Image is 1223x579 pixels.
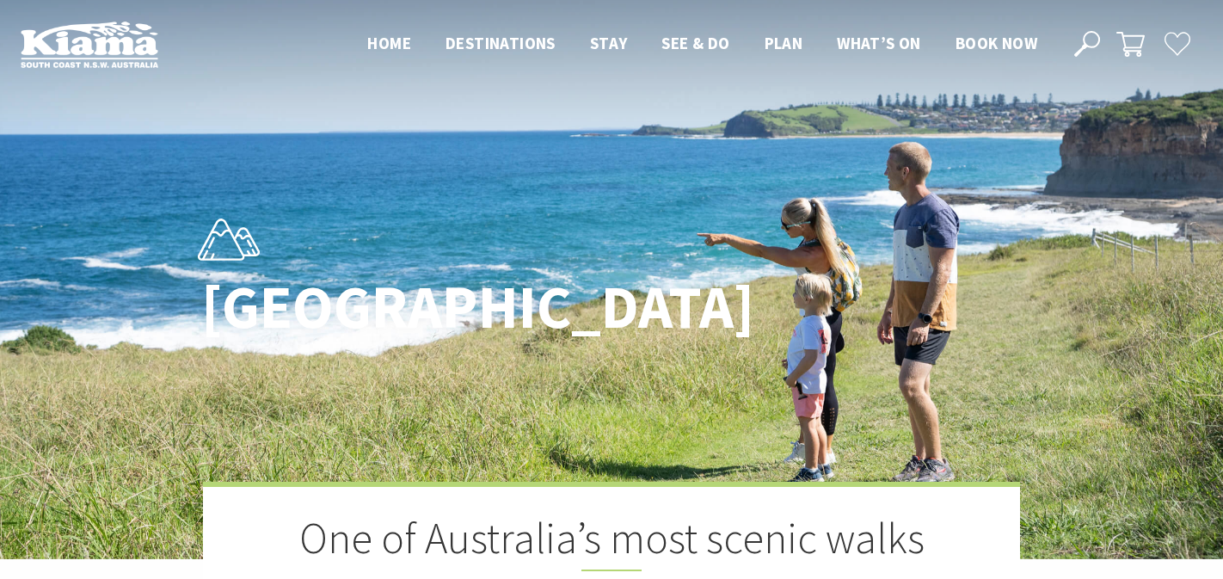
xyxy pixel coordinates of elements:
[289,513,934,571] h2: One of Australia’s most scenic walks
[21,21,158,68] img: Kiama Logo
[765,33,803,53] span: Plan
[201,274,687,341] h1: [GEOGRAPHIC_DATA]
[446,33,556,53] span: Destinations
[837,33,921,53] span: What’s On
[590,33,628,53] span: Stay
[956,33,1037,53] span: Book now
[367,33,411,53] span: Home
[661,33,729,53] span: See & Do
[350,30,1054,59] nav: Main Menu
